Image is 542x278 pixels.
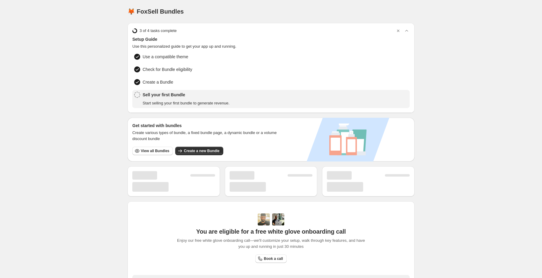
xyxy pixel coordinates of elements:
button: Create a new Bundle [175,147,223,155]
span: Setup Guide [132,36,410,42]
span: Create a Bundle [143,79,173,85]
a: Book a call [255,254,286,263]
span: You are eligible for a free white glove onboarding call [196,228,346,235]
span: Start selling your first bundle to generate revenue. [143,100,230,106]
span: Check for Bundle eligibility [143,66,192,72]
span: Enjoy our free white glove onboarding call—we'll customize your setup, walk through key features,... [174,238,368,250]
button: View all Bundles [132,147,173,155]
img: Prakhar [272,213,284,225]
img: Adi [258,213,270,225]
span: Use a compatible theme [143,54,188,60]
h1: 🦊 FoxSell Bundles [127,8,184,15]
h3: Get started with bundles [132,123,282,129]
span: Use this personalized guide to get your app up and running. [132,43,410,50]
span: Book a call [264,256,283,261]
span: 3 of 4 tasks complete [140,28,177,34]
span: View all Bundles [141,149,169,153]
span: Create a new Bundle [184,149,219,153]
span: Create various types of bundle, a fixed bundle page, a dynamic bundle or a volume discount bundle [132,130,282,142]
span: Sell your first Bundle [143,92,230,98]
